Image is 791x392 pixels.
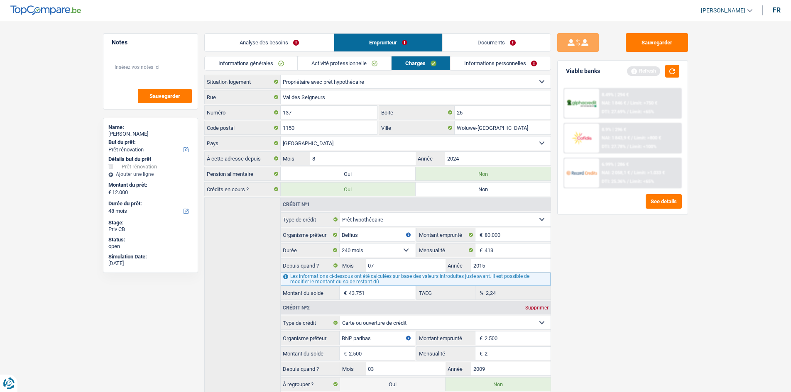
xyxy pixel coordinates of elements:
[627,66,660,75] div: Refresh
[445,152,550,165] input: AAAA
[205,75,281,88] label: Situation logement
[281,183,416,196] label: Oui
[366,362,445,375] input: MM
[417,331,476,345] label: Montant emprunté
[475,347,485,360] span: €
[340,377,445,391] label: Oui
[566,99,597,108] img: AlphaCredit
[108,171,193,177] div: Ajouter une ligne
[281,167,416,180] label: Oui
[471,259,551,272] input: AAAA
[602,100,626,106] span: NAI: 1 846 €
[694,4,752,17] a: [PERSON_NAME]
[281,377,340,391] label: À regrouper ?
[281,152,310,165] label: Mois
[108,226,193,233] div: Priv CB
[646,194,682,209] button: See details
[566,130,597,146] img: Cofidis
[443,34,551,51] a: Documents
[630,109,654,114] span: Limit: <65%
[416,167,551,180] label: Non
[602,162,629,167] div: 6.99% | 286 €
[281,347,340,360] label: Montant du solde
[108,139,191,146] label: But du prêt:
[631,170,633,175] span: /
[416,152,445,165] label: Année
[627,100,629,106] span: /
[108,200,191,207] label: Durée du prêt:
[108,260,193,267] div: [DATE]
[566,68,600,75] div: Viable banks
[138,89,192,103] button: Sauvegarder
[205,56,298,70] a: Informations générales
[281,259,340,272] label: Depuis quand ?
[281,362,340,375] label: Depuis quand ?
[602,179,626,184] span: DTI: 25.36%
[602,109,626,114] span: DTI: 27.69%
[10,5,81,15] img: TopCompare Logo
[205,183,281,196] label: Crédits en cours ?
[310,152,415,165] input: MM
[298,56,391,70] a: Activité professionnelle
[475,331,485,345] span: €
[773,6,781,14] div: fr
[149,93,180,99] span: Sauvegarder
[108,131,193,137] div: [PERSON_NAME]
[417,286,476,299] label: TAEG
[417,347,476,360] label: Mensualité
[281,316,340,329] label: Type de crédit
[108,189,111,196] span: €
[108,243,193,250] div: open
[281,305,312,310] div: Crédit nº2
[108,253,193,260] div: Simulation Date:
[379,106,455,119] label: Boite
[634,135,661,141] span: Limit: >800 €
[630,179,654,184] span: Limit: <65%
[340,286,349,299] span: €
[340,347,349,360] span: €
[475,228,485,241] span: €
[205,167,281,180] label: Pension alimentaire
[281,243,340,257] label: Durée
[334,34,442,51] a: Emprunteur
[631,135,633,141] span: /
[281,331,340,345] label: Organisme prêteur
[205,34,334,51] a: Analyse des besoins
[602,144,626,149] span: DTI: 27.78%
[108,124,193,131] div: Name:
[475,243,485,257] span: €
[340,259,366,272] label: Mois
[626,33,688,52] button: Sauvegarder
[205,121,281,134] label: Code postal
[205,136,281,150] label: Pays
[630,144,656,149] span: Limit: <100%
[416,183,551,196] label: Non
[602,127,626,132] div: 8.9% | 296 €
[602,170,630,175] span: NAI: 2 058,1 €
[627,144,629,149] span: /
[281,213,340,226] label: Type de crédit
[602,92,629,97] div: 8.49% | 294 €
[340,362,366,375] label: Mois
[205,152,281,165] label: À cette adresse depuis
[627,179,629,184] span: /
[417,228,476,241] label: Montant emprunté
[630,100,657,106] span: Limit: >750 €
[379,121,455,134] label: Ville
[471,362,551,375] input: AAAA
[417,243,476,257] label: Mensualité
[205,106,281,119] label: Numéro
[566,165,597,180] img: Record Credits
[281,273,550,286] div: Les informations ci-dessous ont été calculées sur base des valeurs introduites juste avant. Il es...
[108,219,193,226] div: Stage:
[281,286,340,299] label: Montant du solde
[627,109,629,114] span: /
[446,377,551,391] label: Non
[366,259,445,272] input: MM
[701,7,745,14] span: [PERSON_NAME]
[602,135,630,141] span: NAI: 1 843,9 €
[523,305,551,310] div: Supprimer
[392,56,450,70] a: Charges
[475,286,486,299] span: %
[281,202,312,207] div: Crédit nº1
